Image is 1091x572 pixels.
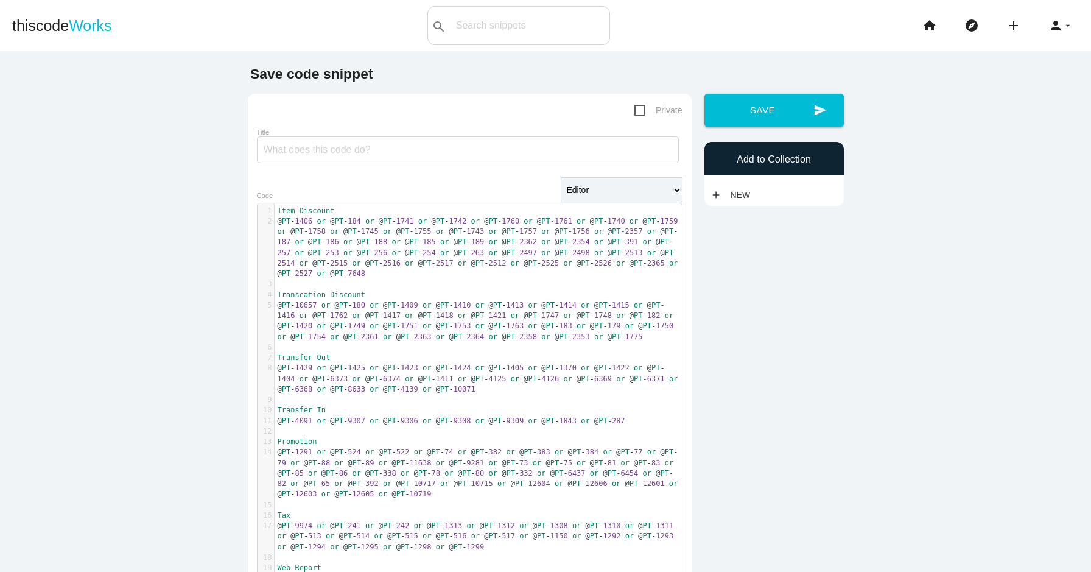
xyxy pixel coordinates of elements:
span: @ [418,259,423,267]
div: 2 [258,216,274,227]
span: or [440,238,449,246]
span: - [379,311,383,320]
span: PT [506,249,514,257]
span: PT [454,227,462,236]
span: - [656,217,660,225]
span: @ [555,249,559,257]
span: PT [282,269,290,278]
span: or [352,259,360,267]
button: sendSave [704,94,844,127]
span: @ [590,217,594,225]
div: 5 [258,300,274,311]
span: - [484,311,488,320]
span: 1758 [308,227,326,236]
span: @ [656,238,660,246]
span: 1743 [466,227,484,236]
span: PT [312,238,321,246]
span: PT [651,301,660,309]
span: @ [537,217,541,225]
span: or [594,249,603,257]
span: or [475,301,484,309]
span: or [321,301,330,309]
div: 1 [258,206,274,216]
span: @ [555,238,559,246]
span: 186 [326,238,339,246]
span: @ [502,227,506,236]
span: @ [555,227,559,236]
span: - [608,301,612,309]
span: PT [559,249,567,257]
span: or [370,301,378,309]
span: - [290,217,295,225]
span: 1410 [454,301,471,309]
span: PT [423,259,431,267]
span: PT [541,217,550,225]
input: What does this code do? [257,136,679,163]
span: - [326,259,330,267]
span: or [489,249,497,257]
span: PT [528,311,537,320]
span: @ [454,249,458,257]
span: - [290,301,295,309]
span: or [581,301,589,309]
span: or [563,311,572,320]
span: PT [612,238,620,246]
span: @ [484,217,488,225]
span: Item [278,207,295,215]
span: - [466,238,471,246]
span: PT [317,311,326,320]
span: @ [330,269,334,278]
span: - [568,238,572,246]
span: 1757 [519,227,537,236]
span: 10657 [295,301,317,309]
span: - [343,217,348,225]
span: or [278,227,286,236]
a: addNew [710,184,757,206]
span: 2354 [572,238,590,246]
span: 2365 [647,259,665,267]
span: 257 [278,249,291,257]
span: or [563,259,572,267]
span: 2516 [383,259,401,267]
span: 1421 [489,311,507,320]
span: Works [69,17,111,34]
a: thiscodeWorks [12,6,112,45]
span: 2498 [572,249,590,257]
span: PT [436,217,444,225]
span: - [673,227,678,236]
span: @ [660,249,664,257]
b: Save code snippet [250,66,373,82]
span: Discount [330,291,365,299]
span: or [317,269,326,278]
span: 1745 [361,227,379,236]
span: PT [458,249,466,257]
span: - [379,259,383,267]
span: - [620,249,625,257]
span: PT [506,238,514,246]
span: or [300,259,308,267]
span: 1417 [383,311,401,320]
span: - [290,269,295,278]
span: 1409 [401,301,418,309]
span: or [643,238,651,246]
span: or [365,217,374,225]
span: PT [647,217,656,225]
span: - [348,301,352,309]
span: or [630,217,638,225]
span: or [541,238,550,246]
span: @ [357,249,361,257]
span: 180 [352,301,365,309]
span: - [321,249,326,257]
span: @ [577,311,581,320]
span: - [550,217,555,225]
span: 2526 [594,259,612,267]
span: - [643,259,647,267]
span: @ [643,217,647,225]
span: 1415 [612,301,630,309]
span: 187 [278,238,291,246]
span: 188 [374,238,388,246]
span: or [669,259,678,267]
i: explore [964,6,979,45]
span: PT [401,227,409,236]
span: PT [489,217,497,225]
